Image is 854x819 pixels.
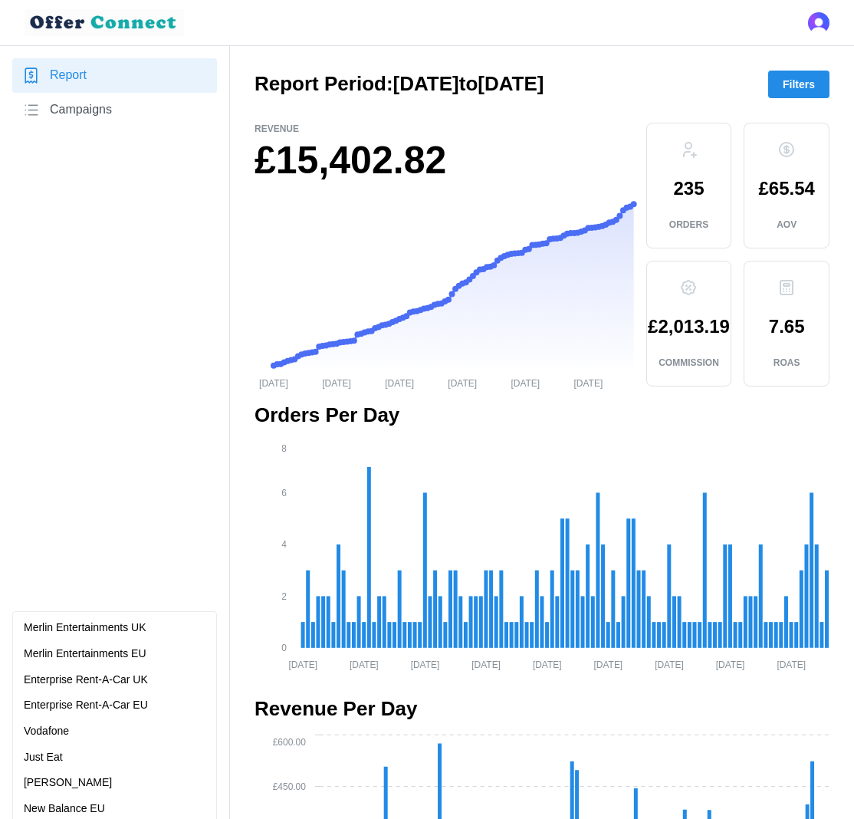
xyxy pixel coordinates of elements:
img: 's logo [808,12,829,34]
tspan: [DATE] [288,659,317,670]
tspan: [DATE] [471,659,501,670]
p: ROAS [774,357,800,370]
tspan: [DATE] [533,659,562,670]
p: Orders [669,219,708,232]
tspan: 2 [281,591,287,602]
tspan: £600.00 [273,737,307,748]
p: Enterprise Rent-A-Car UK [24,672,148,689]
button: Filters [768,71,829,98]
h1: £15,402.82 [255,136,634,186]
p: [PERSON_NAME] [24,775,112,791]
h2: Revenue Per Day [255,696,829,722]
p: Commission [659,357,719,370]
tspan: [DATE] [322,378,351,389]
tspan: [DATE] [350,659,379,670]
p: £65.54 [758,179,814,198]
tspan: £450.00 [273,781,307,792]
p: 235 [673,179,704,198]
tspan: [DATE] [259,378,288,389]
tspan: 8 [281,443,287,454]
tspan: [DATE] [716,659,745,670]
tspan: [DATE] [511,378,540,389]
a: Campaigns [12,93,217,127]
tspan: [DATE] [448,378,477,389]
tspan: [DATE] [655,659,684,670]
tspan: 6 [281,488,287,498]
span: Campaigns [50,100,112,120]
p: Enterprise Rent-A-Car EU [24,697,148,714]
p: New Balance EU [24,801,105,817]
p: Revenue [255,123,634,136]
a: Report [12,58,217,93]
h2: Report Period: [DATE] to [DATE] [255,71,544,97]
p: Just Eat [24,749,63,766]
p: 7.65 [769,317,805,336]
p: £2,013.19 [648,317,730,336]
h2: Orders Per Day [255,402,829,429]
tspan: 0 [281,643,287,653]
p: Vodafone [24,723,69,740]
button: Open user button [808,12,829,34]
tspan: [DATE] [574,378,603,389]
span: Report [50,66,87,85]
p: AOV [777,219,797,232]
img: loyalBe Logo [25,9,184,36]
tspan: [DATE] [385,378,414,389]
tspan: 4 [281,539,287,550]
tspan: [DATE] [594,659,623,670]
tspan: [DATE] [777,659,806,670]
span: Filters [783,71,815,97]
p: Merlin Entertainments UK [24,620,146,636]
p: Merlin Entertainments EU [24,646,146,663]
tspan: [DATE] [411,659,440,670]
